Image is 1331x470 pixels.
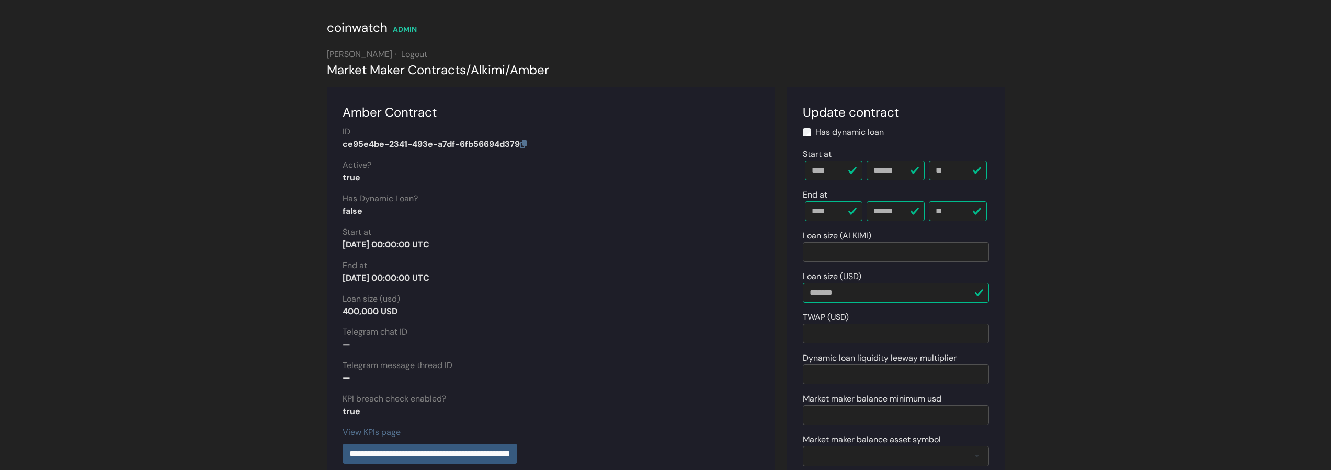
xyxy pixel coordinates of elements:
[343,372,350,383] strong: —
[803,230,871,242] label: Loan size (ALKIMI)
[327,61,1005,79] div: Market Maker Contracts Alkimi Amber
[343,139,527,150] strong: ce95e4be-2341-493e-a7df-6fb56694d379
[343,103,759,122] div: Amber Contract
[343,427,401,438] a: View KPIs page
[343,205,362,216] strong: false
[803,189,827,201] label: End at
[466,62,471,78] span: /
[393,24,417,35] div: ADMIN
[343,272,429,283] strong: [DATE] 00:00:00 UTC
[803,352,957,364] label: Dynamic loan liquidity leeway multiplier
[343,259,367,272] label: End at
[395,49,396,60] span: ·
[343,239,429,250] strong: [DATE] 00:00:00 UTC
[343,306,397,317] strong: 400,000 USD
[343,192,418,205] label: Has Dynamic Loan?
[401,49,427,60] a: Logout
[803,433,941,446] label: Market maker balance asset symbol
[343,125,350,138] label: ID
[343,293,400,305] label: Loan size (usd)
[343,326,407,338] label: Telegram chat ID
[505,62,510,78] span: /
[343,393,446,405] label: KPI breach check enabled?
[803,148,832,161] label: Start at
[803,393,941,405] label: Market maker balance minimum usd
[343,226,371,238] label: Start at
[327,18,388,37] div: coinwatch
[343,172,360,183] strong: true
[343,159,371,171] label: Active?
[803,103,989,122] div: Update contract
[343,406,360,417] strong: true
[327,48,1005,61] div: [PERSON_NAME]
[803,311,849,324] label: TWAP (USD)
[815,126,884,139] label: Has dynamic loan
[803,270,861,283] label: Loan size (USD)
[343,339,350,350] strong: —
[327,24,417,35] a: coinwatch ADMIN
[343,359,452,372] label: Telegram message thread ID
